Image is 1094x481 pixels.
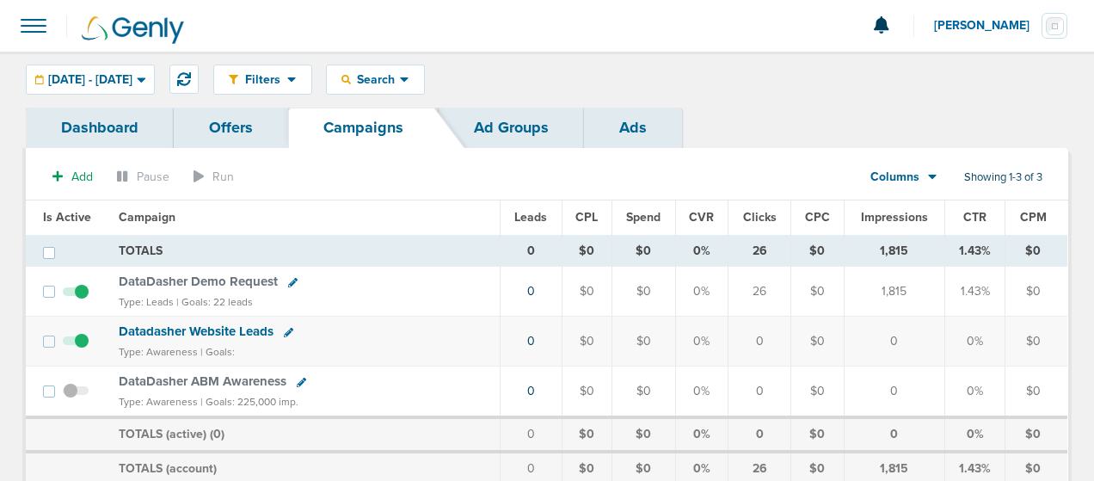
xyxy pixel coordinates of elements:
td: $0 [562,417,612,452]
span: CPL [575,210,598,225]
span: Leads [514,210,547,225]
td: $0 [1005,367,1067,417]
small: | Goals: 225,000 imp. [200,396,298,408]
span: Clicks [743,210,777,225]
td: $0 [1005,235,1067,267]
span: DataDasher ABM Awareness [119,373,286,389]
td: 0 [500,235,562,267]
button: Add [43,164,102,189]
span: Showing 1-3 of 3 [964,170,1042,185]
small: Type: Awareness [119,396,198,408]
td: 0% [675,417,728,452]
span: Search [351,72,400,87]
td: 0 [728,417,791,452]
td: $0 [562,267,612,317]
a: 0 [527,334,535,348]
small: Type: Awareness [119,346,198,358]
td: 0 [844,417,944,452]
td: $0 [612,267,675,317]
td: 0 [728,317,791,367]
a: Ads [584,108,682,148]
td: $0 [562,235,612,267]
td: $0 [612,317,675,367]
td: $0 [1005,417,1067,452]
span: Columns [870,169,919,186]
td: 0% [675,317,728,367]
span: Datadasher Website Leads [119,324,273,339]
td: 0 [728,367,791,417]
td: 1.43% [944,235,1005,267]
td: $0 [612,417,675,452]
span: [PERSON_NAME] [934,20,1042,32]
td: 0% [675,267,728,317]
span: Campaign [119,210,175,225]
small: | Goals: [200,346,235,358]
td: $0 [562,317,612,367]
td: 26 [728,267,791,317]
td: 0 [844,367,944,417]
td: 1,815 [844,235,944,267]
td: $0 [791,367,845,417]
span: CPM [1020,210,1047,225]
td: 1.43% [944,267,1005,317]
td: TOTALS (active) ( ) [108,417,501,452]
span: Spend [626,210,661,225]
a: 0 [527,384,535,398]
a: Ad Groups [439,108,584,148]
td: $0 [791,317,845,367]
td: 0% [944,417,1005,452]
span: 0 [213,427,221,441]
span: Add [71,170,93,184]
a: Dashboard [26,108,174,148]
td: 0% [675,235,728,267]
td: $0 [612,367,675,417]
td: $0 [791,417,845,452]
td: 0% [944,367,1005,417]
td: 0 [844,317,944,367]
td: 1,815 [844,267,944,317]
td: 0% [944,317,1005,367]
td: $0 [1005,317,1067,367]
td: 26 [728,235,791,267]
span: Filters [238,72,287,87]
td: $0 [562,367,612,417]
span: Impressions [861,210,928,225]
a: 0 [527,284,535,299]
a: Offers [174,108,288,148]
a: Campaigns [288,108,439,148]
span: Is Active [43,210,91,225]
small: | Goals: 22 leads [176,296,253,308]
span: CPC [805,210,830,225]
td: $0 [791,267,845,317]
td: TOTALS [108,235,501,267]
small: Type: Leads [119,296,174,308]
img: Genly [82,16,184,44]
td: $0 [791,235,845,267]
td: $0 [1005,267,1067,317]
span: CTR [963,210,986,225]
td: $0 [612,235,675,267]
span: DataDasher Demo Request [119,274,278,289]
span: [DATE] - [DATE] [48,74,132,86]
span: CVR [689,210,714,225]
td: 0 [500,417,562,452]
td: 0% [675,367,728,417]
